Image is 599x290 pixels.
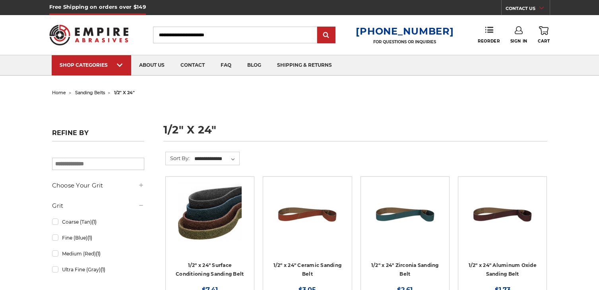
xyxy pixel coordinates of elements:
a: shipping & returns [269,55,340,75]
a: sanding belts [75,90,105,95]
a: Coarse (Tan) [52,215,144,229]
span: (1) [96,251,101,257]
a: Fine (Blue) [52,231,144,245]
span: Cart [538,39,550,44]
a: faq [213,55,239,75]
a: about us [131,55,173,75]
h5: Grit [52,201,144,211]
a: 1/2" x 24" Aluminum Oxide File Belt [464,182,541,259]
a: 1/2" x 24" Surface Conditioning Sanding Belt [176,262,244,277]
a: Surface Conditioning Sanding Belts [171,182,248,259]
label: Sort By: [166,152,190,164]
a: CONTACT US [506,4,550,15]
div: SHOP CATEGORIES [60,62,123,68]
a: Cart [538,26,550,44]
a: home [52,90,66,95]
img: Empire Abrasives [49,19,129,50]
a: Medium (Red) [52,247,144,261]
a: 1/2" x 24" Ceramic File Belt [269,182,346,259]
span: (1) [92,219,97,225]
a: [PHONE_NUMBER] [356,25,454,37]
img: 1/2" x 24" Ceramic File Belt [275,182,339,246]
input: Submit [318,27,334,43]
select: Sort By: [193,153,239,165]
h1: 1/2" x 24" [163,124,547,141]
span: (1) [101,267,105,273]
a: Reorder [478,26,500,43]
img: 1/2" x 24" Zirconia File Belt [373,182,437,246]
h5: Choose Your Grit [52,181,144,190]
a: Ultra Fine (Gray) [52,263,144,276]
p: FOR QUESTIONS OR INQUIRIES [356,39,454,44]
span: Sign In [510,39,527,44]
img: Surface Conditioning Sanding Belts [178,182,242,246]
a: 1/2" x 24" Zirconia Sanding Belt [371,262,439,277]
span: Reorder [478,39,500,44]
a: contact [173,55,213,75]
a: 1/2" x 24" Aluminum Oxide Sanding Belt [469,262,537,277]
span: 1/2" x 24" [114,90,135,95]
a: blog [239,55,269,75]
a: 1/2" x 24" Ceramic Sanding Belt [273,262,342,277]
img: 1/2" x 24" Aluminum Oxide File Belt [471,182,534,246]
h5: Refine by [52,129,144,141]
span: (1) [87,235,92,241]
a: 1/2" x 24" Zirconia File Belt [366,182,444,259]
